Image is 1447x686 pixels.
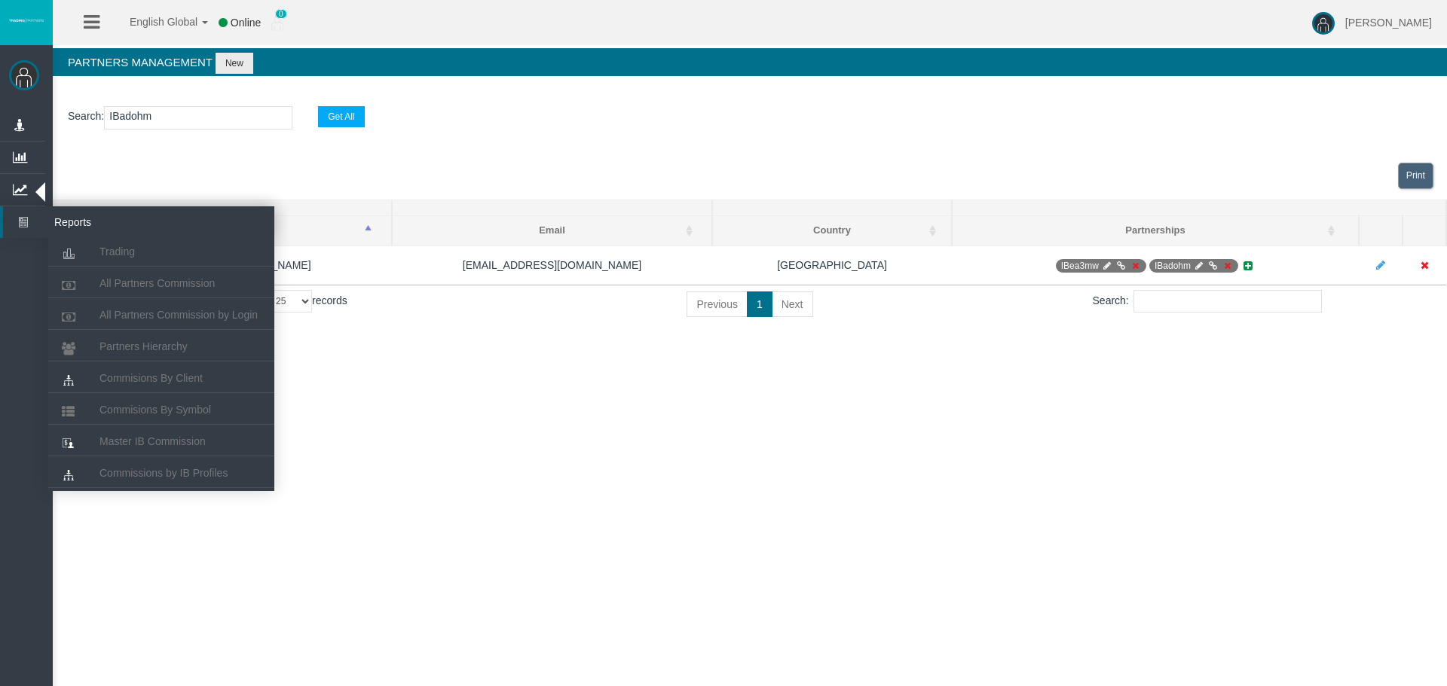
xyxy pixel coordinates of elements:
[48,238,274,265] a: Trading
[216,53,253,74] button: New
[1241,261,1255,271] i: Add new Partnership
[1115,261,1127,270] i: Generate Direct Link
[1222,261,1233,270] i: Deactivate Partnership
[1093,290,1322,313] label: Search:
[48,364,274,392] a: Commisions By Client
[712,245,952,285] td: [GEOGRAPHIC_DATA]
[48,301,274,328] a: All Partners Commission by Login
[952,216,1359,246] th: Partnerships: activate to sort column ascending
[99,372,203,384] span: Commisions By Client
[1345,17,1432,29] span: [PERSON_NAME]
[48,270,274,297] a: All Partners Commission
[271,16,283,31] img: user_small.png
[392,216,712,246] th: Email: activate to sort column ascending
[1130,261,1141,270] i: Deactivate Partnership
[110,16,197,28] span: English Global
[275,9,287,19] span: 0
[1406,170,1425,181] span: Print
[1133,290,1322,313] input: Search:
[68,106,1432,130] p: :
[1101,261,1112,270] i: Manage Partnership
[48,333,274,360] a: Partners Hierarchy
[1312,12,1335,35] img: user-image
[43,206,191,238] span: Reports
[48,428,274,455] a: Master IB Commission
[68,108,101,125] label: Search
[99,340,188,352] span: Partners Hierarchy
[99,245,135,258] span: Trading
[99,277,215,289] span: All Partners Commission
[99,404,211,416] span: Commisions By Symbol
[8,17,45,23] img: logo.svg
[231,17,261,29] span: Online
[99,467,228,479] span: Commissions by IB Profiles
[99,435,206,447] span: Master IB Commission
[1056,259,1146,273] span: IB
[687,291,747,317] a: Previous
[1207,261,1219,270] i: Generate Direct Link
[68,56,213,69] span: Partners Management
[48,459,274,486] a: Commissions by IB Profiles
[265,290,312,313] select: Showrecords
[772,291,813,317] a: Next
[238,290,347,313] label: Show records
[1398,163,1433,189] a: View print view
[99,309,258,321] span: All Partners Commission by Login
[747,291,772,317] a: 1
[1193,261,1204,270] i: Manage Partnership
[318,106,364,127] button: Get All
[1149,259,1238,273] span: IB
[392,245,712,285] td: [EMAIL_ADDRESS][DOMAIN_NAME]
[48,396,274,423] a: Commisions By Symbol
[3,206,274,238] a: Reports
[712,216,952,246] th: Country: activate to sort column ascending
